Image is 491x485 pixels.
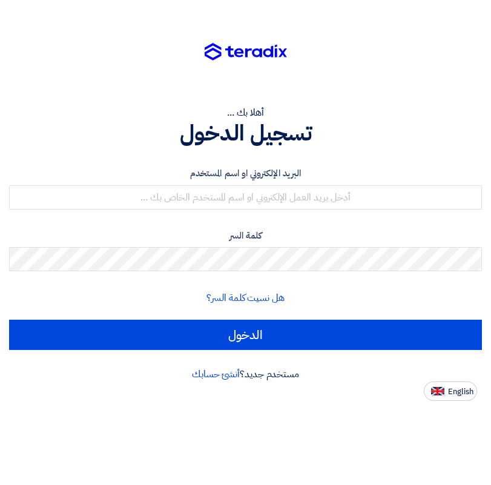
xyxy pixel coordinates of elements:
a: أنشئ حسابك [192,367,240,381]
button: English [424,381,477,401]
label: البريد الإلكتروني او اسم المستخدم [9,167,482,180]
h1: تسجيل الدخول [9,120,482,147]
a: هل نسيت كلمة السر؟ [206,291,284,305]
img: en-US.png [431,387,444,396]
input: أدخل بريد العمل الإلكتروني او اسم المستخدم الخاص بك ... [9,185,482,210]
div: مستخدم جديد؟ [9,367,482,381]
img: Teradix logo [205,43,287,61]
label: كلمة السر [9,229,482,243]
input: الدخول [9,320,482,350]
div: أهلا بك ... [9,105,482,120]
span: English [448,388,473,396]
